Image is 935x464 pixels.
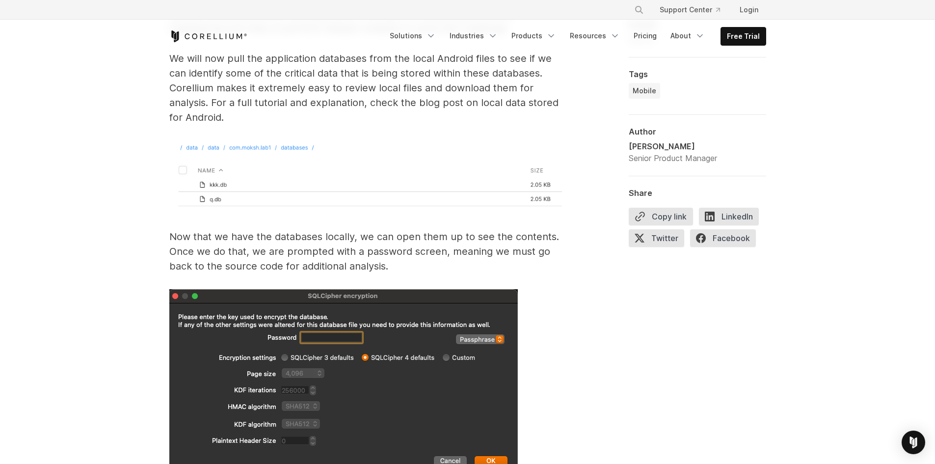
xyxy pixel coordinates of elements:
div: Open Intercom Messenger [902,431,925,454]
a: Solutions [384,27,442,45]
div: Navigation Menu [622,1,766,19]
a: Mobile [629,83,660,99]
a: Facebook [690,229,762,251]
span: Mobile [633,86,656,96]
button: Search [630,1,648,19]
span: LinkedIn [699,208,759,225]
a: Corellium Home [169,30,247,42]
a: Pricing [628,27,663,45]
div: Navigation Menu [384,27,766,46]
a: Login [732,1,766,19]
div: Tags [629,69,766,79]
a: Support Center [652,1,728,19]
span: Facebook [690,229,756,247]
a: About [665,27,711,45]
button: Copy link [629,208,693,225]
div: [PERSON_NAME] [629,140,717,152]
div: Share [629,188,766,198]
div: Senior Product Manager [629,152,717,164]
img: kkk.db and q.db files in Corellium's platform [169,140,562,209]
a: Free Trial [721,27,766,45]
div: Author [629,127,766,136]
p: We will now pull the application databases from the local Android files to see if we can identify... [169,51,562,125]
span: Twitter [629,229,684,247]
a: Resources [564,27,626,45]
p: Now that we have the databases locally, we can open them up to see the contents. Once we do that,... [169,229,562,273]
a: Products [506,27,562,45]
a: LinkedIn [699,208,765,229]
a: Twitter [629,229,690,251]
a: Industries [444,27,504,45]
